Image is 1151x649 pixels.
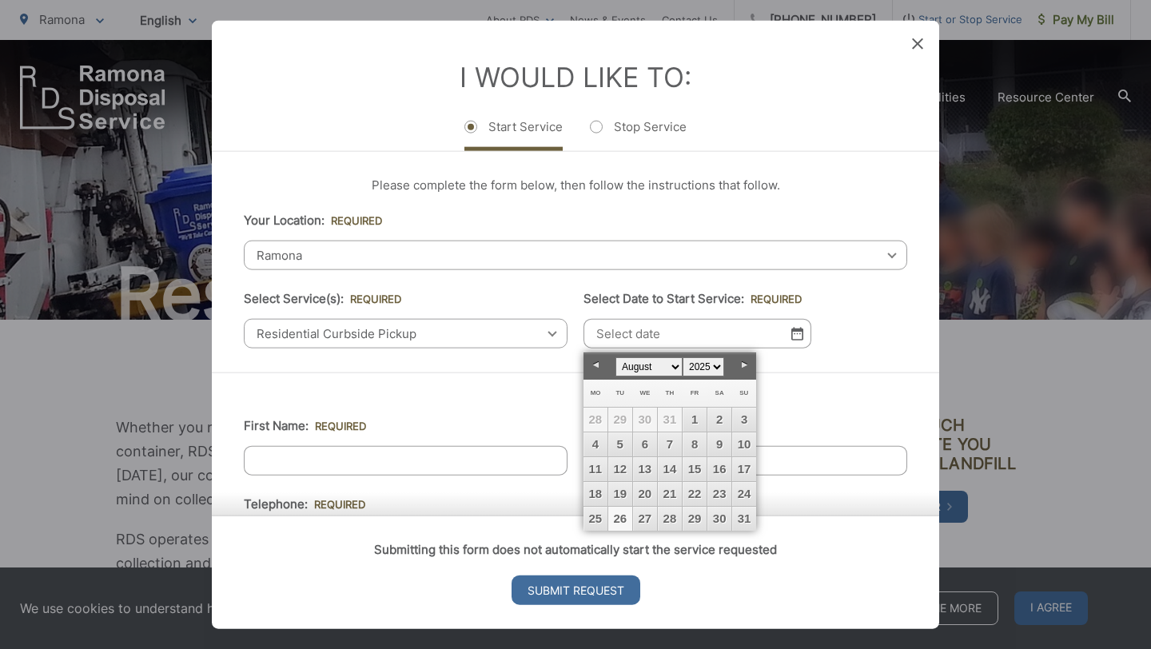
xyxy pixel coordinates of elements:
[583,408,607,432] span: 28
[732,408,756,432] a: 3
[244,319,568,348] span: Residential Curbside Pickup
[683,357,724,376] select: Select year
[633,507,657,531] a: 27
[615,357,683,376] select: Select month
[707,507,731,531] a: 30
[608,482,632,506] a: 19
[583,292,802,306] label: Select Date to Start Service:
[633,408,657,432] span: 30
[639,389,650,396] span: Wednesday
[683,408,707,432] a: 1
[583,457,607,481] a: 11
[590,119,687,151] label: Stop Service
[244,213,382,228] label: Your Location:
[732,457,756,481] a: 17
[464,119,563,151] label: Start Service
[608,457,632,481] a: 12
[732,353,756,377] a: Next
[583,432,607,456] a: 4
[608,432,632,456] a: 5
[658,408,682,432] span: 31
[608,507,632,531] a: 26
[683,507,707,531] a: 29
[666,389,675,396] span: Thursday
[583,353,607,377] a: Prev
[583,319,811,348] input: Select date
[608,408,632,432] span: 29
[732,507,756,531] a: 31
[707,408,731,432] a: 2
[732,482,756,506] a: 24
[732,432,756,456] a: 10
[512,575,640,604] input: Submit Request
[658,432,682,456] a: 7
[583,482,607,506] a: 18
[591,389,601,396] span: Monday
[583,507,607,531] a: 25
[683,482,707,506] a: 22
[244,292,401,306] label: Select Service(s):
[715,389,724,396] span: Saturday
[707,432,731,456] a: 9
[683,457,707,481] a: 15
[707,457,731,481] a: 16
[658,457,682,481] a: 14
[691,389,699,396] span: Friday
[739,389,748,396] span: Sunday
[791,327,803,340] img: Select date
[244,176,907,195] p: Please complete the form below, then follow the instructions that follow.
[244,241,907,270] span: Ramona
[658,482,682,506] a: 21
[615,389,624,396] span: Tuesday
[633,457,657,481] a: 13
[707,482,731,506] a: 23
[460,61,691,94] label: I Would Like To:
[683,432,707,456] a: 8
[658,507,682,531] a: 28
[633,432,657,456] a: 6
[374,541,777,556] strong: Submitting this form does not automatically start the service requested
[633,482,657,506] a: 20
[244,419,366,433] label: First Name:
